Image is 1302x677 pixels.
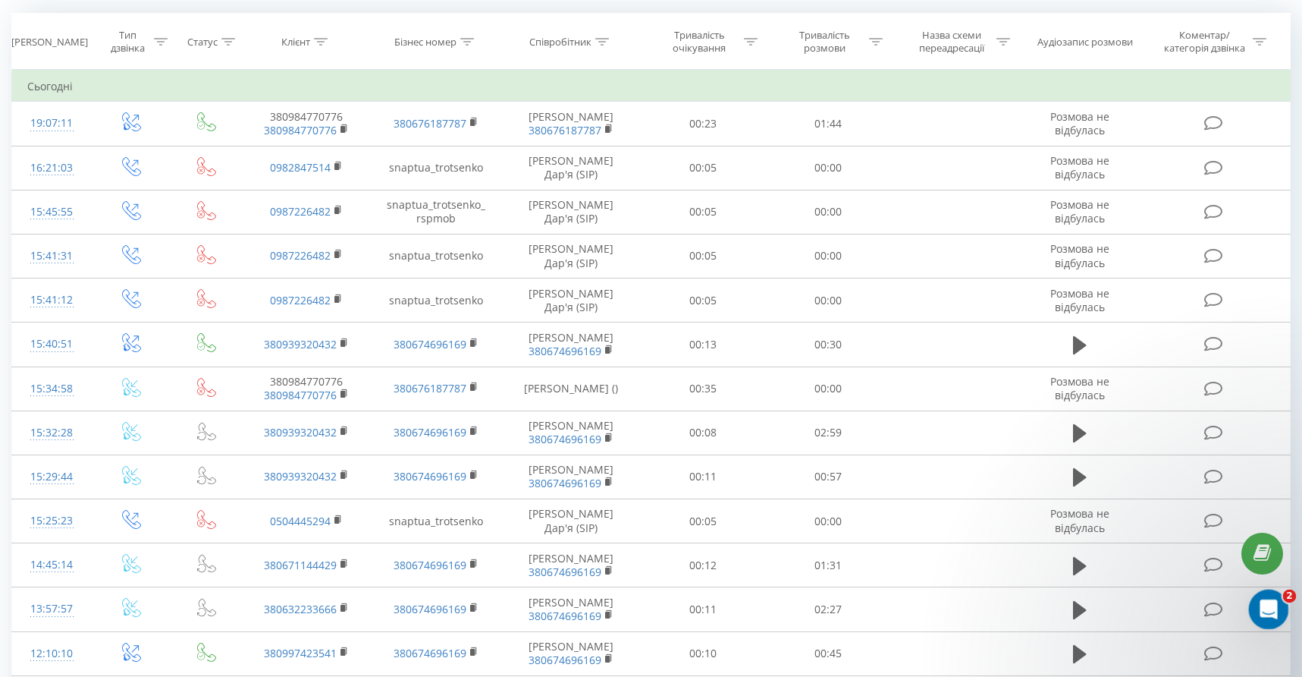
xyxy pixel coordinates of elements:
[529,36,591,49] div: Співробітник
[529,476,601,490] a: 380674696169
[394,602,466,616] a: 380674696169
[529,609,601,623] a: 380674696169
[766,587,891,631] td: 02:27
[529,123,601,137] a: 380676187787
[394,116,466,131] a: 380676187787
[394,36,456,49] div: Бізнес номер
[766,102,891,146] td: 01:44
[270,204,331,219] a: 0987226482
[264,425,337,439] a: 380939320432
[501,234,641,278] td: [PERSON_NAME] Дар'я (SIP)
[264,123,337,137] a: 380984770776
[766,279,891,323] td: 00:00
[641,190,766,234] td: 00:05
[54,54,560,66] span: Вы пробыли необычно долгое время на нашем сайте. Скажите, вы еще здесь? 🙄
[641,631,766,675] td: 00:10
[281,36,310,49] div: Клієнт
[27,462,77,492] div: 15:29:44
[766,323,891,367] td: 00:30
[91,181,164,197] div: • 4 тиж. тому
[501,279,641,323] td: [PERSON_NAME] Дар'я (SIP)
[17,53,48,83] img: Profile image for Karine
[501,499,641,543] td: [PERSON_NAME] Дар'я (SIP)
[54,110,880,122] span: Подсчитываете стоимость Ringostat для вас? [PERSON_NAME] помогу разобраться с ценами и подскажу, ...
[641,543,766,587] td: 00:12
[1037,36,1133,49] div: Аудіозапис розмови
[1050,109,1109,137] span: Розмова не відбулась
[94,7,212,33] h1: Повідомлення
[270,160,331,175] a: 0982847514
[241,367,371,411] td: 380984770776
[17,165,48,196] img: Profile image for Karine
[641,367,766,411] td: 00:35
[641,279,766,323] td: 00:05
[529,432,601,446] a: 380674696169
[27,197,77,227] div: 15:45:55
[1249,590,1289,630] iframe: Intercom live chat
[54,68,88,84] div: Karine
[27,329,77,359] div: 15:40:51
[372,146,501,190] td: snaptua_trotsenko
[394,646,466,660] a: 380674696169
[501,455,641,499] td: [PERSON_NAME]
[501,631,641,675] td: [PERSON_NAME]
[27,153,77,183] div: 16:21:03
[641,234,766,278] td: 00:05
[501,543,641,587] td: [PERSON_NAME]
[766,455,891,499] td: 00:57
[264,646,337,660] a: 380997423541
[27,374,77,404] div: 15:34:58
[1050,506,1109,534] span: Розмова не відбулась
[641,499,766,543] td: 00:05
[266,6,293,33] div: Закрити
[529,565,601,579] a: 380674696169
[27,109,77,138] div: 19:07:11
[40,427,264,458] button: Напишіть нам повідомлення
[501,323,641,367] td: [PERSON_NAME]
[394,469,466,483] a: 380674696169
[766,190,891,234] td: 00:00
[187,36,218,49] div: Статус
[394,425,466,439] a: 380674696169
[1050,153,1109,181] span: Розмова не відбулась
[264,558,337,572] a: 380671144429
[659,29,740,55] div: Тривалість очікування
[394,381,466,395] a: 380676187787
[501,190,641,234] td: [PERSON_NAME] Дар'я (SIP)
[12,71,1291,102] td: Сьогодні
[27,639,77,669] div: 12:10:10
[270,248,331,263] a: 0987226482
[641,587,766,631] td: 00:11
[54,181,88,197] div: Karine
[101,474,202,534] button: Повідомлення
[766,499,891,543] td: 00:00
[264,469,337,483] a: 380939320432
[501,411,641,455] td: [PERSON_NAME]
[270,514,331,528] a: 0504445294
[105,29,150,55] div: Тип дзвінка
[91,124,164,140] div: • 4 тиж. тому
[54,124,88,140] div: Karine
[1050,374,1109,402] span: Розмова не відбулась
[911,29,993,55] div: Назва схеми переадресації
[641,455,766,499] td: 00:11
[11,36,88,49] div: [PERSON_NAME]
[27,241,77,271] div: 15:41:31
[501,587,641,631] td: [PERSON_NAME]
[1050,197,1109,225] span: Розмова не відбулась
[501,367,641,411] td: [PERSON_NAME] ()
[27,550,77,580] div: 14:45:14
[766,367,891,411] td: 00:00
[372,190,501,234] td: snaptua_trotsenko_rspmob
[641,411,766,455] td: 00:08
[1050,286,1109,314] span: Розмова не відбулась
[501,102,641,146] td: [PERSON_NAME]
[784,29,865,55] div: Тривалість розмови
[225,512,280,522] span: Допомога
[27,285,77,315] div: 15:41:12
[1160,29,1249,55] div: Коментар/категорія дзвінка
[1283,590,1297,603] span: 2
[766,411,891,455] td: 02:59
[766,234,891,278] td: 00:00
[641,323,766,367] td: 00:13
